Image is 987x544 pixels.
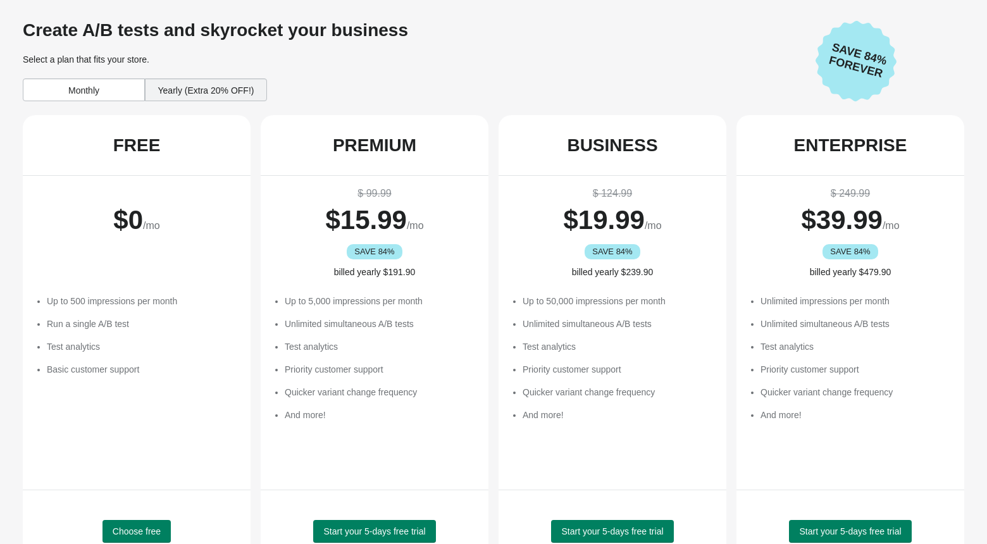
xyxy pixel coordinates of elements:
[816,20,897,102] img: Save 84% Forever
[645,220,662,231] span: /mo
[794,135,907,156] div: ENTERPRISE
[563,205,644,235] span: $ 19.99
[333,135,416,156] div: PREMIUM
[407,220,424,231] span: /mo
[523,318,714,330] li: Unlimited simultaneous A/B tests
[799,526,901,536] span: Start your 5-days free trial
[819,39,897,83] span: Save 84% Forever
[325,205,406,235] span: $ 15.99
[285,295,476,307] li: Up to 5,000 impressions per month
[47,295,238,307] li: Up to 500 impressions per month
[523,340,714,353] li: Test analytics
[285,318,476,330] li: Unlimited simultaneous A/B tests
[822,244,879,259] div: SAVE 84%
[285,409,476,421] li: And more!
[113,526,161,536] span: Choose free
[285,340,476,353] li: Test analytics
[23,20,805,40] div: Create A/B tests and skyrocket your business
[23,53,805,66] div: Select a plan that fits your store.
[760,318,952,330] li: Unlimited simultaneous A/B tests
[801,205,882,235] span: $ 39.99
[523,295,714,307] li: Up to 50,000 impressions per month
[523,409,714,421] li: And more!
[102,520,171,543] button: Choose free
[749,266,952,278] div: billed yearly $479.90
[273,186,476,201] div: $ 99.99
[523,386,714,399] li: Quicker variant change frequency
[561,526,663,536] span: Start your 5-days free trial
[749,186,952,201] div: $ 249.99
[145,78,267,101] div: Yearly (Extra 20% OFF!)
[567,135,657,156] div: BUSINESS
[760,386,952,399] li: Quicker variant change frequency
[313,520,435,543] button: Start your 5-days free trial
[47,340,238,353] li: Test analytics
[511,266,714,278] div: billed yearly $239.90
[883,220,900,231] span: /mo
[323,526,425,536] span: Start your 5-days free trial
[760,363,952,376] li: Priority customer support
[47,363,238,376] li: Basic customer support
[523,363,714,376] li: Priority customer support
[285,386,476,399] li: Quicker variant change frequency
[551,520,673,543] button: Start your 5-days free trial
[13,493,53,531] iframe: chat widget
[113,205,143,235] span: $ 0
[585,244,641,259] div: SAVE 84%
[511,186,714,201] div: $ 124.99
[47,318,238,330] li: Run a single A/B test
[789,520,911,543] button: Start your 5-days free trial
[347,244,403,259] div: SAVE 84%
[285,363,476,376] li: Priority customer support
[143,220,160,231] span: /mo
[113,135,161,156] div: FREE
[760,409,952,421] li: And more!
[273,266,476,278] div: billed yearly $191.90
[23,78,145,101] div: Monthly
[760,295,952,307] li: Unlimited impressions per month
[760,340,952,353] li: Test analytics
